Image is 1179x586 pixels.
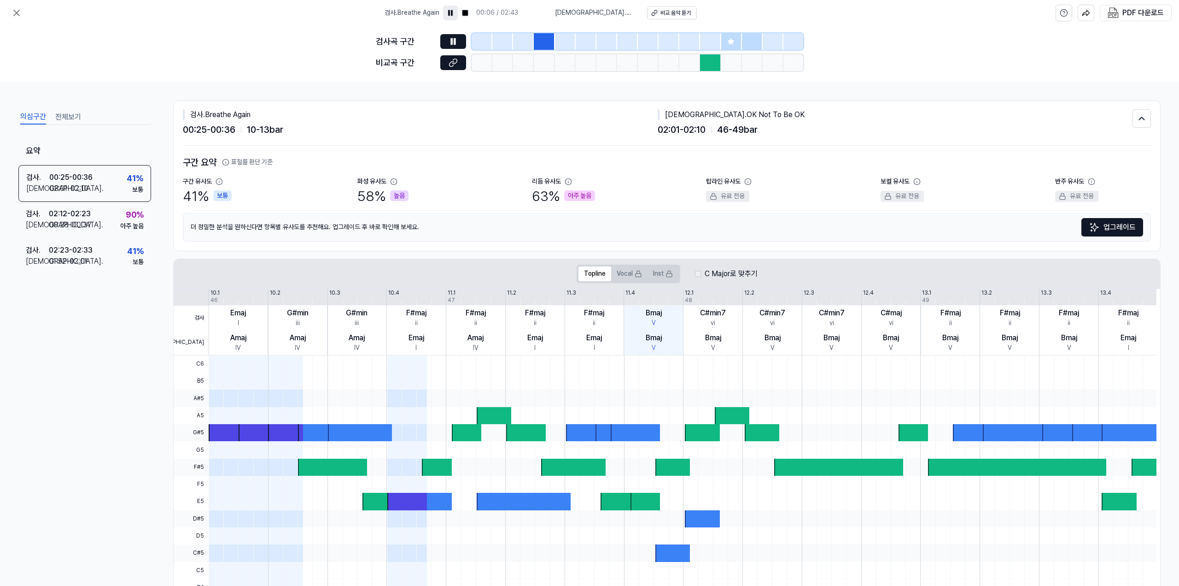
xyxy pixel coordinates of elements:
[881,191,924,202] div: 유료 전용
[20,110,46,124] button: 의심구간
[981,289,992,297] div: 13.2
[594,343,595,353] div: I
[823,332,840,343] div: Bmaj
[49,245,93,256] div: 02:23 - 02:33
[1055,177,1084,186] div: 반주 유사도
[349,332,365,343] div: Amaj
[127,245,144,258] div: 41 %
[534,343,536,353] div: I
[174,510,209,527] span: D#5
[564,190,595,201] div: 아주 높음
[942,332,958,343] div: Bmaj
[132,185,143,195] div: 보통
[1008,343,1012,353] div: V
[49,256,88,267] div: 01:52 - 02:01
[230,332,246,343] div: Amaj
[889,343,893,353] div: V
[235,343,241,353] div: IV
[646,332,662,343] div: Bmaj
[1000,308,1020,319] div: F#maj
[385,8,439,18] span: 검사 . Breathe Again
[1068,319,1070,328] div: ii
[1060,8,1068,18] svg: help
[804,289,814,297] div: 12.3
[1082,9,1090,17] img: share
[700,308,726,319] div: C#min7
[174,390,209,407] span: A#5
[611,266,648,281] button: Vocal
[26,256,49,267] div: [DEMOGRAPHIC_DATA] .
[415,319,418,328] div: ii
[183,109,658,120] div: 검사 . Breathe Again
[183,122,235,137] span: 00:25 - 00:36
[940,308,961,319] div: F#maj
[49,172,93,183] div: 00:25 - 00:36
[376,35,435,48] div: 검사곡 구간
[329,289,340,297] div: 10.3
[174,355,209,373] span: C6
[949,319,952,328] div: ii
[388,289,399,297] div: 10.4
[1081,218,1143,237] a: Sparkles업그레이드
[534,319,537,328] div: ii
[476,8,518,18] div: 00:06 / 02:43
[473,343,479,353] div: IV
[55,110,81,124] button: 전체보기
[183,186,232,206] div: 41 %
[474,319,477,328] div: ii
[354,343,360,353] div: IV
[717,122,758,137] span: 46 - 49 bar
[126,208,144,222] div: 90 %
[213,190,232,201] div: 보통
[765,332,781,343] div: Bmaj
[685,289,694,297] div: 12.1
[174,493,209,510] span: E5
[829,319,834,328] div: vi
[744,289,754,297] div: 12.2
[183,177,212,186] div: 구간 유사도
[647,6,697,19] button: 비교 음악 듣기
[183,213,1151,242] div: 더 정밀한 분석을 원하신다면 항목별 유사도를 추천해요. 업그레이드 후 바로 확인해 보세요.
[652,343,656,353] div: V
[1122,7,1164,19] div: PDF 다운로드
[1108,7,1119,18] img: PDF Download
[863,289,874,297] div: 12.4
[711,343,715,353] div: V
[174,545,209,562] span: C#5
[1002,332,1018,343] div: Bmaj
[448,289,455,297] div: 11.1
[646,308,662,319] div: Bmaj
[390,190,409,201] div: 높음
[287,308,309,319] div: G#min
[1041,289,1052,297] div: 13.3
[295,343,300,353] div: IV
[355,319,359,328] div: iii
[711,319,715,328] div: vi
[409,332,424,343] div: Emaj
[357,177,386,186] div: 화성 유사도
[26,245,49,256] div: 검사 .
[376,56,435,70] div: 비교곡 구간
[706,191,749,202] div: 유료 전용
[230,308,246,319] div: Emaj
[948,343,952,353] div: V
[819,308,845,319] div: C#min7
[26,172,49,183] div: 검사 .
[174,476,209,493] span: F5
[49,183,88,194] div: 02:01 - 02:10
[1100,289,1111,297] div: 13.4
[174,306,209,331] span: 검사
[527,332,543,343] div: Emaj
[770,319,775,328] div: vi
[1081,218,1143,237] button: 업그레이드
[1127,319,1130,328] div: ii
[507,289,516,297] div: 11.2
[247,122,283,137] span: 10 - 13 bar
[652,319,656,328] div: V
[290,332,306,343] div: Amaj
[706,177,741,186] div: 탑라인 유사도
[133,258,144,267] div: 보통
[174,562,209,579] span: C5
[1059,308,1079,319] div: F#maj
[174,407,209,424] span: A5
